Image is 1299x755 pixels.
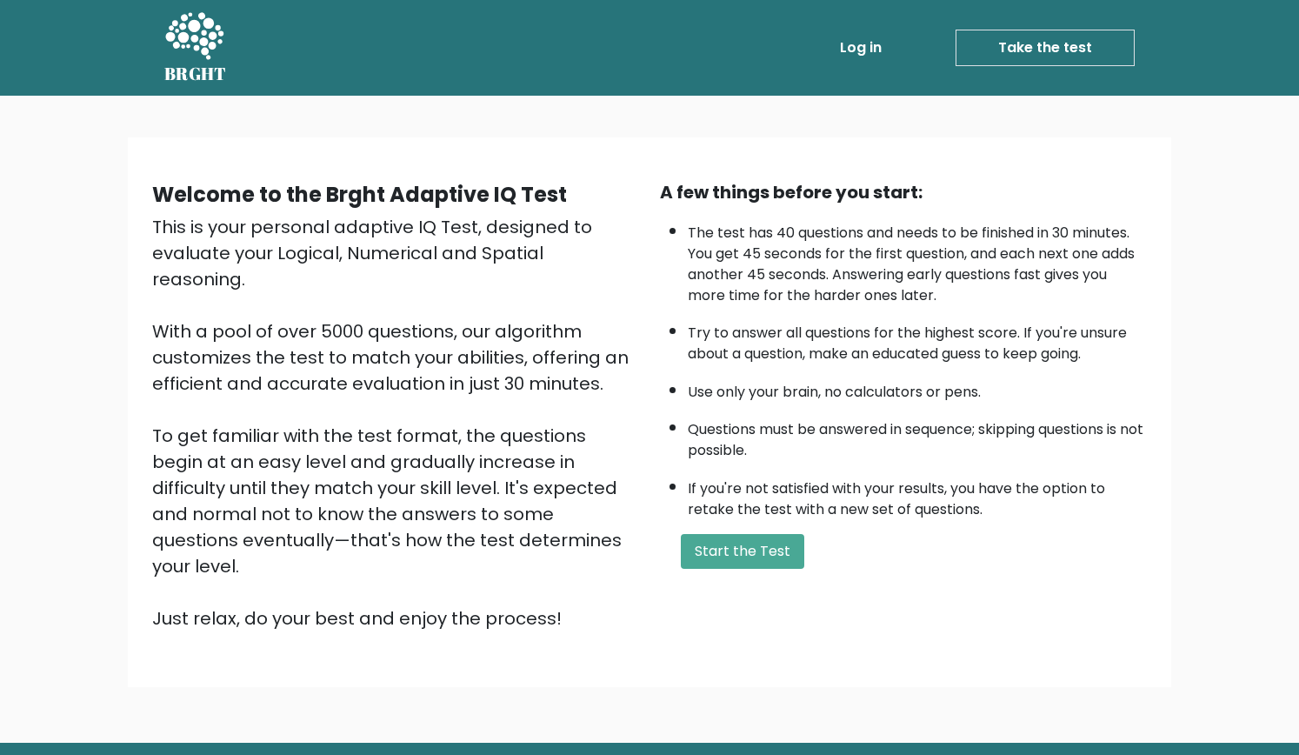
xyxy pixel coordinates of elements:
li: Try to answer all questions for the highest score. If you're unsure about a question, make an edu... [688,314,1147,364]
b: Welcome to the Brght Adaptive IQ Test [152,180,567,209]
a: Take the test [956,30,1135,66]
div: This is your personal adaptive IQ Test, designed to evaluate your Logical, Numerical and Spatial ... [152,214,639,631]
li: Use only your brain, no calculators or pens. [688,373,1147,403]
button: Start the Test [681,534,804,569]
a: BRGHT [164,7,227,89]
li: If you're not satisfied with your results, you have the option to retake the test with a new set ... [688,470,1147,520]
div: A few things before you start: [660,179,1147,205]
li: Questions must be answered in sequence; skipping questions is not possible. [688,411,1147,461]
a: Log in [833,30,889,65]
h5: BRGHT [164,63,227,84]
li: The test has 40 questions and needs to be finished in 30 minutes. You get 45 seconds for the firs... [688,214,1147,306]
